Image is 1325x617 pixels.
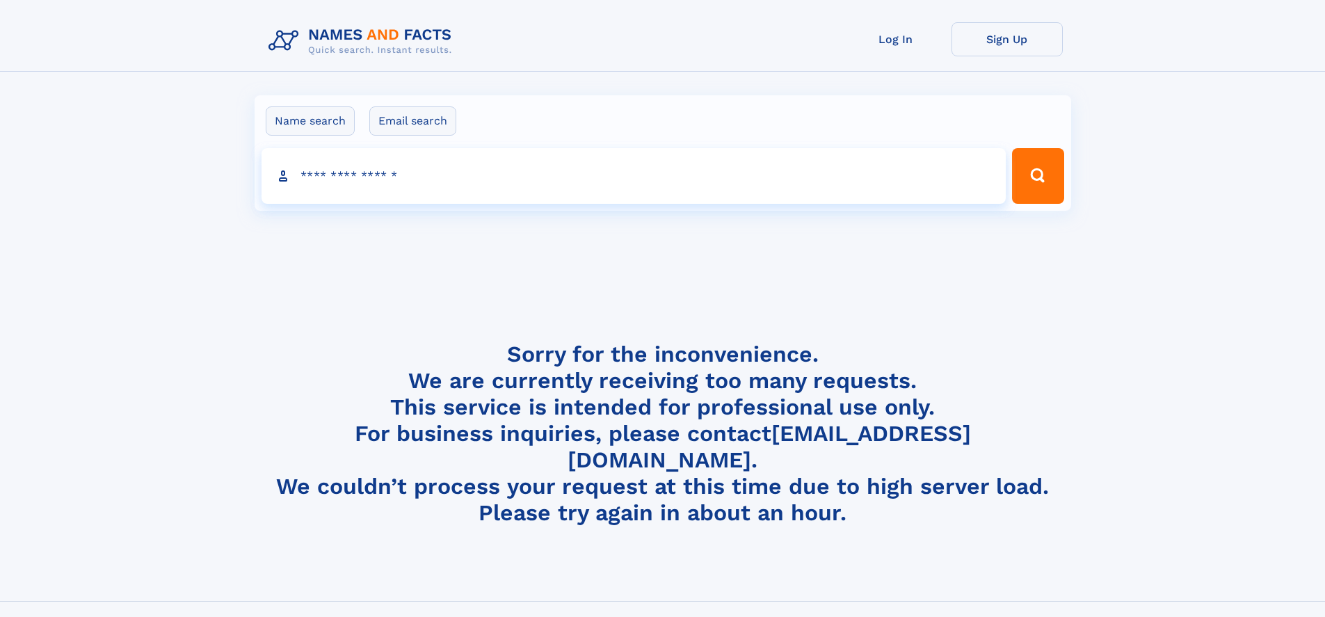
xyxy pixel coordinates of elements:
[262,148,1006,204] input: search input
[369,106,456,136] label: Email search
[951,22,1063,56] a: Sign Up
[1012,148,1063,204] button: Search Button
[263,341,1063,527] h4: Sorry for the inconvenience. We are currently receiving too many requests. This service is intend...
[840,22,951,56] a: Log In
[568,420,971,473] a: [EMAIL_ADDRESS][DOMAIN_NAME]
[263,22,463,60] img: Logo Names and Facts
[266,106,355,136] label: Name search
